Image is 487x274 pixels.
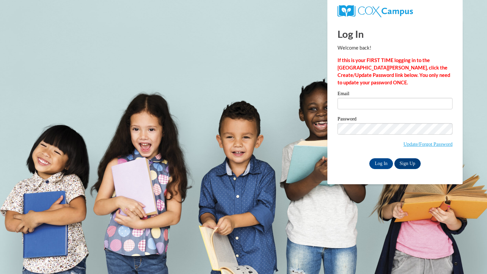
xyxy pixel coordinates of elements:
label: Password [338,116,453,123]
img: COX Campus [338,5,413,17]
a: Sign Up [394,158,421,169]
input: Log In [369,158,393,169]
label: Email [338,91,453,98]
h1: Log In [338,27,453,41]
a: COX Campus [338,8,413,13]
strong: If this is your FIRST TIME logging in to the [GEOGRAPHIC_DATA][PERSON_NAME], click the Create/Upd... [338,57,450,85]
a: Update/Forgot Password [403,141,453,147]
p: Welcome back! [338,44,453,52]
